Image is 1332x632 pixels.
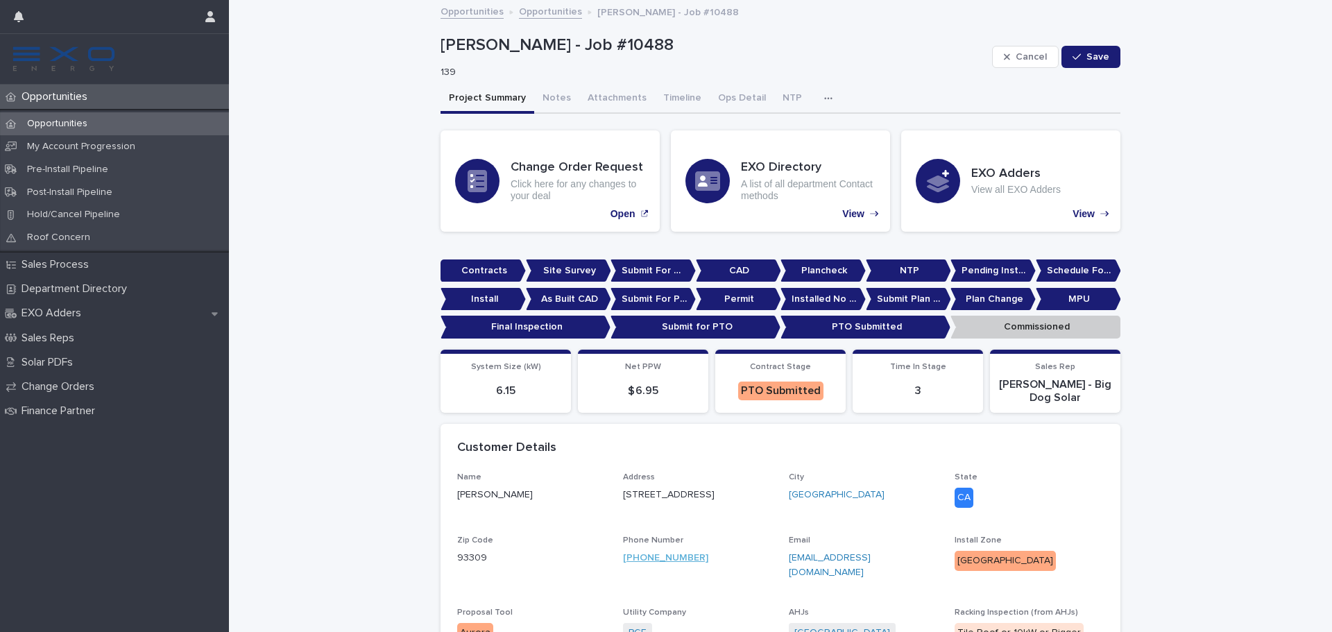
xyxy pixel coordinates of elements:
[696,259,781,282] p: CAD
[511,160,645,176] h3: Change Order Request
[861,384,975,398] p: 3
[655,85,710,114] button: Timeline
[610,316,780,339] p: Submit for PTO
[16,356,84,369] p: Solar PDFs
[441,35,987,55] p: [PERSON_NAME] - Job #10488
[16,282,138,296] p: Department Directory
[710,85,774,114] button: Ops Detail
[750,363,811,371] span: Contract Stage
[741,178,876,202] p: A list of all department Contact methods
[441,85,534,114] button: Project Summary
[971,166,1061,182] h3: EXO Adders
[789,536,810,545] span: Email
[623,608,686,617] span: Utility Company
[671,130,890,232] a: View
[519,3,582,19] a: Opportunities
[955,551,1056,571] div: [GEOGRAPHIC_DATA]
[16,380,105,393] p: Change Orders
[526,288,611,311] p: As Built CAD
[789,473,804,481] span: City
[457,473,481,481] span: Name
[610,208,635,220] p: Open
[950,316,1120,339] p: Commissioned
[16,307,92,320] p: EXO Adders
[1035,363,1075,371] span: Sales Rep
[579,85,655,114] button: Attachments
[457,608,513,617] span: Proposal Tool
[890,363,946,371] span: Time In Stage
[1036,288,1121,311] p: MPU
[842,208,864,220] p: View
[955,608,1078,617] span: Racking Inspection (from AHJs)
[16,118,99,130] p: Opportunities
[586,384,700,398] p: $ 6.95
[866,259,951,282] p: NTP
[774,85,810,114] button: NTP
[441,288,526,311] p: Install
[16,209,131,221] p: Hold/Cancel Pipeline
[16,258,100,271] p: Sales Process
[610,259,696,282] p: Submit For CAD
[623,488,715,502] p: [STREET_ADDRESS]
[950,259,1036,282] p: Pending Install Task
[526,259,611,282] p: Site Survey
[610,288,696,311] p: Submit For Permit
[955,488,973,508] div: CA
[971,184,1061,196] p: View all EXO Adders
[16,232,101,244] p: Roof Concern
[449,384,563,398] p: 6.15
[998,378,1112,404] p: [PERSON_NAME] - Big Dog Solar
[16,404,106,418] p: Finance Partner
[471,363,541,371] span: System Size (kW)
[1036,259,1121,282] p: Schedule For Install
[441,3,504,19] a: Opportunities
[741,160,876,176] h3: EXO Directory
[457,536,493,545] span: Zip Code
[16,187,123,198] p: Post-Install Pipeline
[441,316,610,339] p: Final Inspection
[534,85,579,114] button: Notes
[738,382,823,400] div: PTO Submitted
[1061,46,1120,68] button: Save
[950,288,1036,311] p: Plan Change
[955,473,977,481] span: State
[1073,208,1095,220] p: View
[789,488,885,502] a: [GEOGRAPHIC_DATA]
[511,178,645,202] p: Click here for any changes to your deal
[11,45,117,73] img: FKS5r6ZBThi8E5hshIGi
[623,536,683,545] span: Phone Number
[623,553,708,563] a: [PHONE_NUMBER]
[1086,52,1109,62] span: Save
[457,441,556,456] h2: Customer Details
[16,141,146,153] p: My Account Progression
[789,553,871,577] a: [EMAIL_ADDRESS][DOMAIN_NAME]
[625,363,661,371] span: Net PPW
[597,3,739,19] p: [PERSON_NAME] - Job #10488
[457,488,606,502] p: [PERSON_NAME]
[866,288,951,311] p: Submit Plan Change
[457,551,606,565] p: 93309
[1016,52,1047,62] span: Cancel
[992,46,1059,68] button: Cancel
[16,164,119,176] p: Pre-Install Pipeline
[441,130,660,232] a: Open
[955,536,1002,545] span: Install Zone
[901,130,1120,232] a: View
[441,67,981,78] p: 139
[780,259,866,282] p: Plancheck
[441,259,526,282] p: Contracts
[780,316,950,339] p: PTO Submitted
[16,332,85,345] p: Sales Reps
[623,473,655,481] span: Address
[696,288,781,311] p: Permit
[780,288,866,311] p: Installed No Permit
[789,608,809,617] span: AHJs
[16,90,99,103] p: Opportunities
